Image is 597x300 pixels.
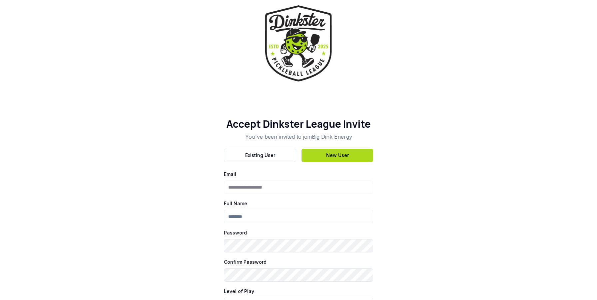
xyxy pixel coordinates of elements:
[224,171,236,177] label: Email
[224,259,267,265] label: Confirm Password
[224,201,247,206] label: Full Name
[224,230,247,235] label: Password
[224,133,373,141] p: You've been invited to join Big Dink Energy
[224,118,373,130] h1: Accept Dinkster League Invite
[265,5,332,81] img: Dinkster League Logo
[301,149,373,162] button: New User
[224,149,296,162] button: Existing User
[224,288,254,294] label: Level of Play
